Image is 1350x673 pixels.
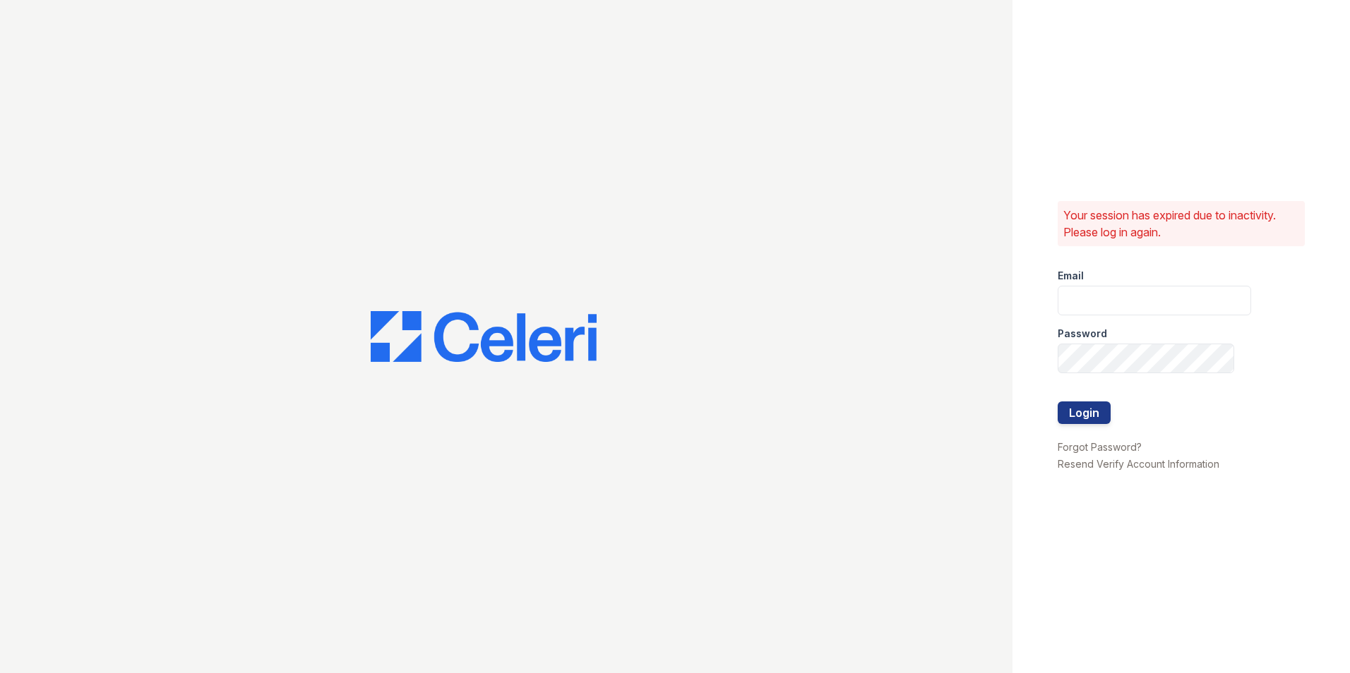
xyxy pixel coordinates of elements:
[1058,458,1219,470] a: Resend Verify Account Information
[1058,441,1142,453] a: Forgot Password?
[371,311,597,362] img: CE_Logo_Blue-a8612792a0a2168367f1c8372b55b34899dd931a85d93a1a3d3e32e68fde9ad4.png
[1058,269,1084,283] label: Email
[1058,327,1107,341] label: Password
[1058,401,1111,424] button: Login
[1063,207,1299,241] p: Your session has expired due to inactivity. Please log in again.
